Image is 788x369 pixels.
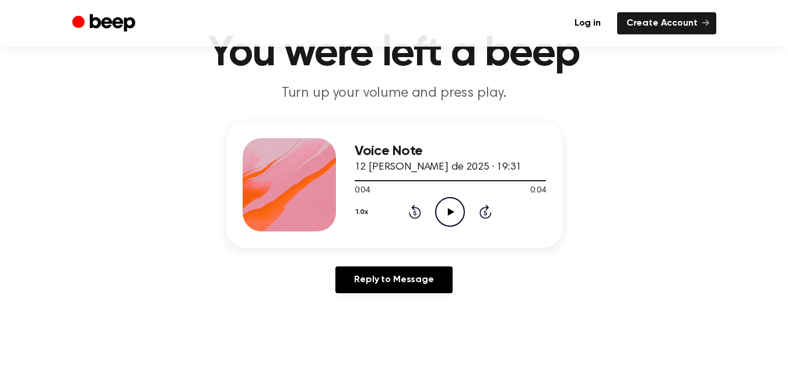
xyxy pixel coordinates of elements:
[72,12,138,35] a: Beep
[617,12,716,34] a: Create Account
[565,12,610,34] a: Log in
[530,185,545,197] span: 0:04
[355,202,373,222] button: 1.0x
[355,143,546,159] h3: Voice Note
[355,162,521,173] span: 12 [PERSON_NAME] de 2025 · 19:31
[96,33,693,75] h1: You were left a beep
[355,185,370,197] span: 0:04
[170,84,618,103] p: Turn up your volume and press play.
[335,266,452,293] a: Reply to Message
